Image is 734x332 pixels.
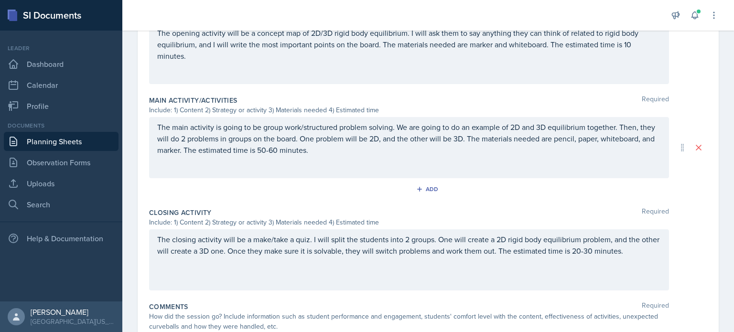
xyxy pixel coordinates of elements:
div: Help & Documentation [4,229,119,248]
a: Uploads [4,174,119,193]
div: [PERSON_NAME] [31,307,115,317]
label: Comments [149,302,188,311]
a: Dashboard [4,54,119,74]
span: Required [642,302,669,311]
span: Required [642,208,669,217]
div: Leader [4,44,119,53]
div: Include: 1) Content 2) Strategy or activity 3) Materials needed 4) Estimated time [149,105,669,115]
label: Main Activity/Activities [149,96,237,105]
a: Calendar [4,75,119,95]
div: Include: 1) Content 2) Strategy or activity 3) Materials needed 4) Estimated time [149,217,669,227]
div: [GEOGRAPHIC_DATA][US_STATE] in [GEOGRAPHIC_DATA] [31,317,115,326]
div: Add [418,185,439,193]
a: Observation Forms [4,153,119,172]
div: How did the session go? Include information such as student performance and engagement, students'... [149,311,669,332]
a: Profile [4,96,119,116]
span: Required [642,96,669,105]
button: Add [413,182,444,196]
label: Closing Activity [149,208,212,217]
p: The opening activity will be a concept map of 2D/3D rigid body equilibrium. I will ask them to sa... [157,27,661,62]
p: The main activity is going to be group work/structured problem solving. We are going to do an exa... [157,121,661,156]
a: Search [4,195,119,214]
p: The closing activity will be a make/take a quiz. I will split the students into 2 groups. One wil... [157,234,661,257]
a: Planning Sheets [4,132,119,151]
div: Documents [4,121,119,130]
